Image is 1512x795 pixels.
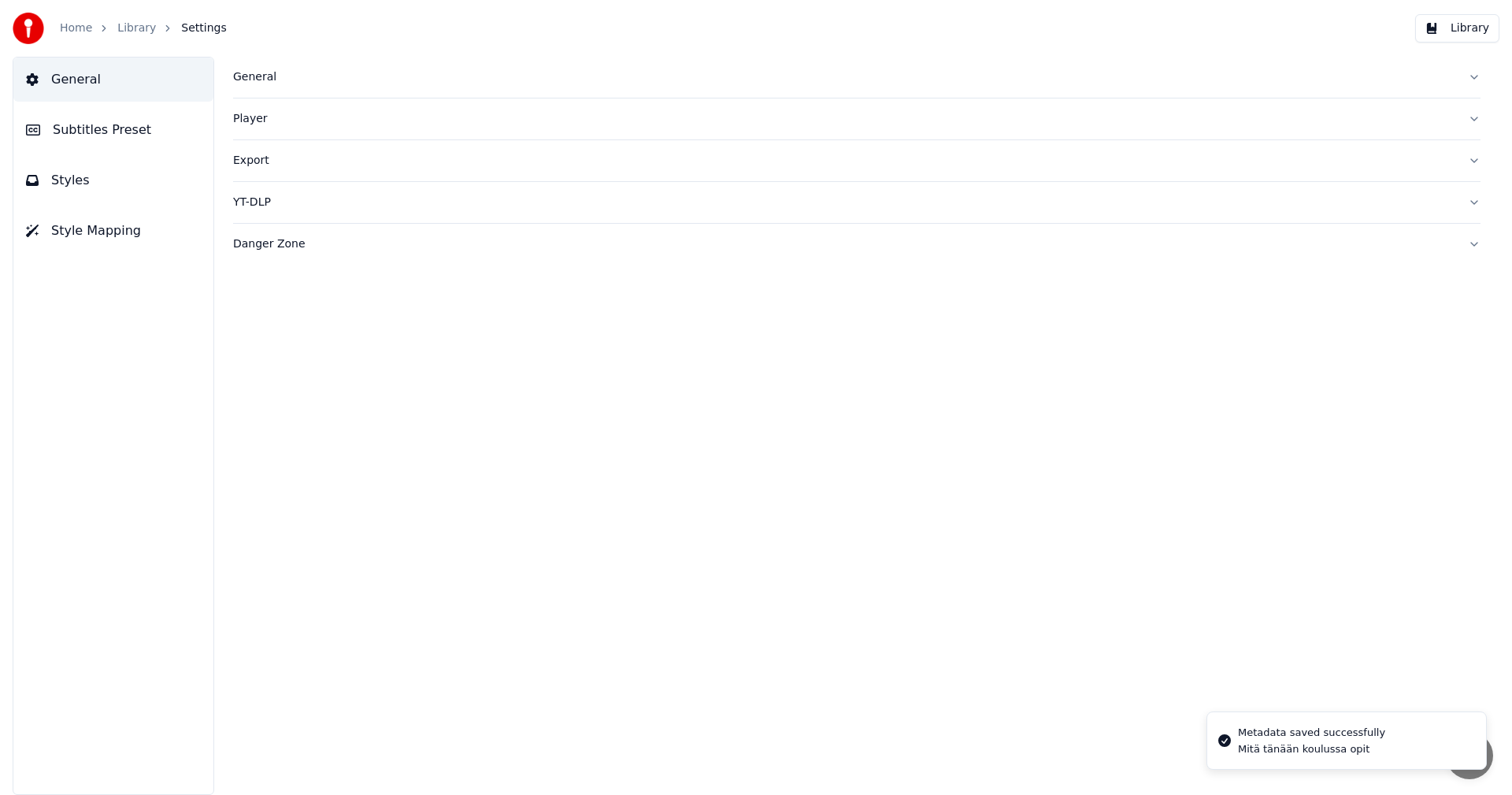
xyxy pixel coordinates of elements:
button: YT-DLP [233,182,1480,223]
button: General [13,58,213,102]
div: Metadata saved successfully [1238,725,1385,741]
div: General [233,69,1455,85]
span: Styles [51,171,90,190]
button: Player [233,98,1480,139]
span: Subtitles Preset [53,121,151,139]
button: Subtitles Preset [13,108,213,152]
nav: breadcrumb [60,20,227,36]
span: General [51,70,101,89]
div: Mitä tänään koulussa opit [1238,742,1385,756]
button: Style Mapping [13,209,213,253]
img: youka [13,13,44,44]
div: Player [233,111,1455,127]
button: Danger Zone [233,224,1480,265]
a: Library [117,20,156,36]
button: General [233,57,1480,98]
button: Styles [13,158,213,202]
div: Export [233,153,1455,169]
a: Home [60,20,92,36]
button: Export [233,140,1480,181]
span: Settings [181,20,226,36]
div: YT-DLP [233,195,1455,210]
span: Style Mapping [51,221,141,240]
div: Danger Zone [233,236,1455,252]
button: Library [1415,14,1499,43]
